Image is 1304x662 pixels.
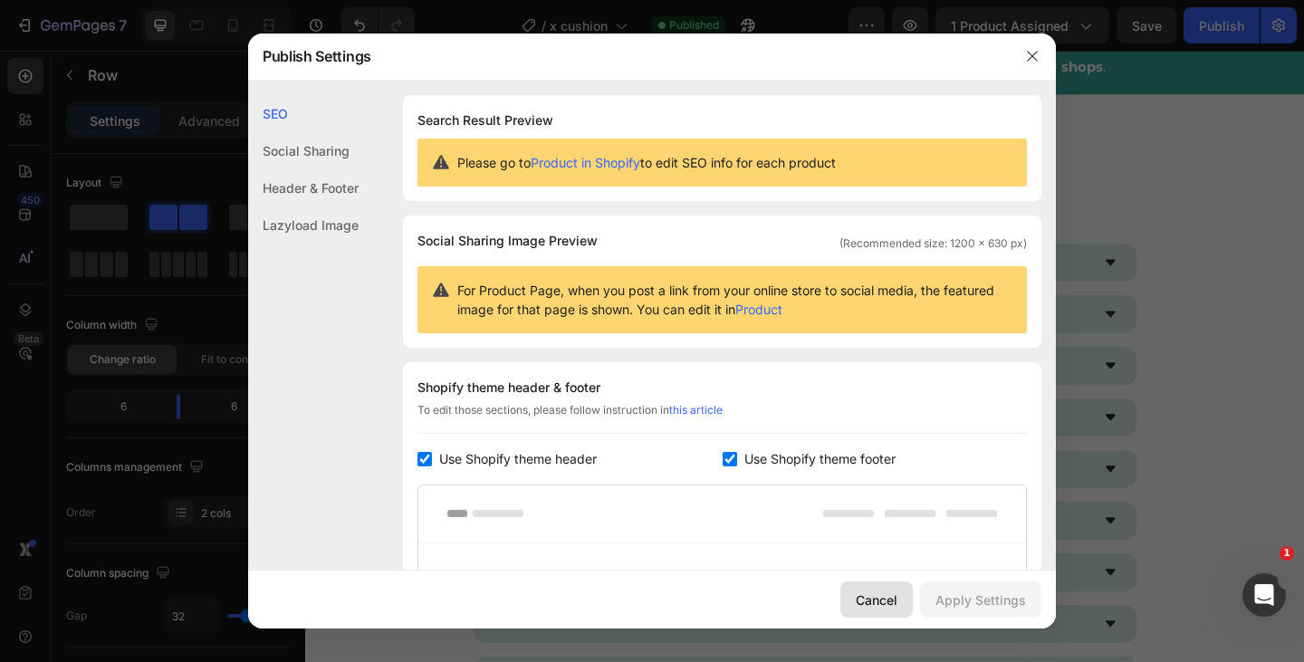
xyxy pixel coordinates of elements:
[417,110,1027,131] h1: Search Result Preview
[439,448,597,470] span: Use Shopify theme header
[417,377,1027,398] div: Shopify theme header & footer
[206,557,375,579] p: Will it fit my chair/car?
[669,403,723,417] a: this article
[457,281,1012,319] span: For Product Page, when you post a link from your online store to social media, the featured image...
[1242,573,1286,617] iframe: Intercom live chat
[735,302,782,317] a: Product
[244,9,423,26] strong: original Comfy Cushion
[206,501,364,523] p: Is it good for driving?
[839,235,1027,252] span: (Recommended size: 1200 x 630 px)
[856,590,897,609] div: Cancel
[16,5,1070,32] p: The is .
[206,613,350,635] p: Can I travel with it?
[434,9,868,26] strong: not sold on Amazon, eBay, Walmart, or third-party shops
[840,581,913,618] button: Cancel
[206,389,398,410] p: Will it fit my size/weight?
[920,581,1041,618] button: Apply Settings
[206,332,388,354] p: Will it flatten over time?
[744,448,896,470] span: Use Shopify theme footer
[248,33,1009,80] div: Publish Settings
[248,95,359,132] div: SEO
[206,278,689,295] span: I’ve tried other cushions that didn’t work — why is this different?
[248,206,359,244] div: Lazyload Image
[531,155,640,170] a: Product in Shopify
[248,169,359,206] div: Header & Footer
[206,220,401,242] p: How soon will I feel relief?
[183,109,904,208] p: Frequently Asked Questions
[417,230,598,252] span: Social Sharing Image Preview
[206,445,415,466] p: Can I use it in a wheelchair?
[457,153,836,172] span: Please go to to edit SEO info for each product
[248,132,359,169] div: Social Sharing
[417,402,1027,434] div: To edit those sections, please follow instruction in
[1280,546,1294,561] span: 1
[935,590,1026,609] div: Apply Settings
